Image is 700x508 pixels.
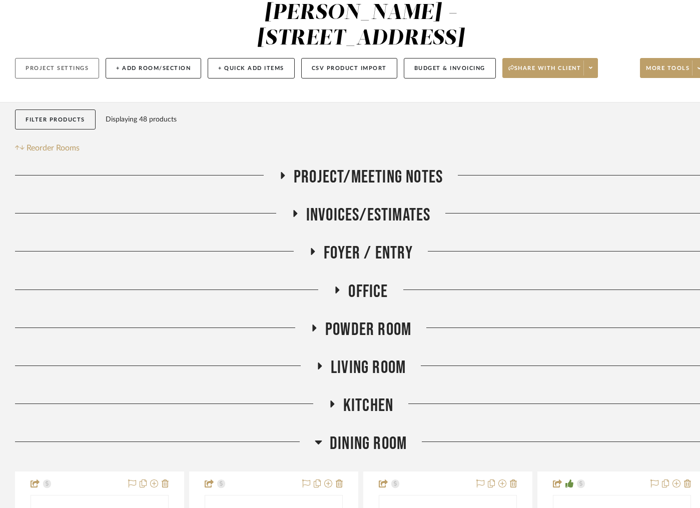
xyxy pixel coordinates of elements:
span: Invoices/Estimates [306,204,431,226]
span: Powder Room [325,319,411,340]
span: Project/Meeting Notes [294,166,443,188]
button: CSV Product Import [301,58,397,78]
span: Share with client [508,64,581,79]
button: + Add Room/Section [106,58,201,78]
span: Reorder Rooms [27,142,80,154]
button: Reorder Rooms [15,142,80,154]
span: Office [348,281,388,302]
div: Displaying 48 products [106,109,177,129]
span: Living Room [331,357,406,378]
button: Share with client [502,58,598,78]
span: Foyer / Entry [324,242,413,264]
button: Budget & Invoicing [404,58,496,78]
span: Kitchen [343,395,393,416]
span: More tools [646,64,689,79]
button: Filter Products [15,109,96,130]
span: Dining Room [330,433,407,454]
button: Project Settings [15,58,99,78]
button: + Quick Add Items [208,58,295,78]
